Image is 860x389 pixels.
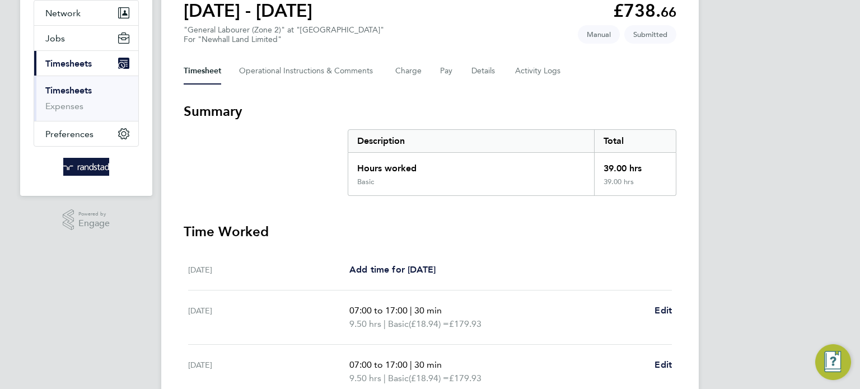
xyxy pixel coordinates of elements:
[188,263,349,276] div: [DATE]
[661,4,676,20] span: 66
[45,58,92,69] span: Timesheets
[384,373,386,383] span: |
[34,158,139,176] a: Go to home page
[188,304,349,331] div: [DATE]
[594,153,676,177] div: 39.00 hrs
[349,263,436,276] a: Add time for [DATE]
[184,223,676,241] h3: Time Worked
[388,317,409,331] span: Basic
[34,1,138,25] button: Network
[45,8,81,18] span: Network
[348,129,676,196] div: Summary
[655,358,672,372] a: Edit
[239,58,377,85] button: Operational Instructions & Comments
[410,359,412,370] span: |
[388,372,409,385] span: Basic
[384,318,386,329] span: |
[515,58,562,85] button: Activity Logs
[45,101,83,111] a: Expenses
[449,318,482,329] span: £179.93
[348,153,594,177] div: Hours worked
[34,76,138,121] div: Timesheets
[63,158,110,176] img: randstad-logo-retina.png
[349,359,408,370] span: 07:00 to 17:00
[349,305,408,316] span: 07:00 to 17:00
[578,25,620,44] span: This timesheet was manually created.
[655,305,672,316] span: Edit
[624,25,676,44] span: This timesheet is Submitted.
[655,359,672,370] span: Edit
[395,58,422,85] button: Charge
[655,304,672,317] a: Edit
[440,58,454,85] button: Pay
[78,219,110,228] span: Engage
[34,26,138,50] button: Jobs
[357,177,374,186] div: Basic
[594,177,676,195] div: 39.00 hrs
[34,121,138,146] button: Preferences
[63,209,110,231] a: Powered byEngage
[409,318,449,329] span: (£18.94) =
[410,305,412,316] span: |
[815,344,851,380] button: Engage Resource Center
[349,264,436,275] span: Add time for [DATE]
[34,51,138,76] button: Timesheets
[349,318,381,329] span: 9.50 hrs
[409,373,449,383] span: (£18.94) =
[184,102,676,120] h3: Summary
[45,33,65,44] span: Jobs
[414,305,442,316] span: 30 min
[45,85,92,96] a: Timesheets
[188,358,349,385] div: [DATE]
[78,209,110,219] span: Powered by
[594,130,676,152] div: Total
[348,130,594,152] div: Description
[471,58,497,85] button: Details
[184,58,221,85] button: Timesheet
[349,373,381,383] span: 9.50 hrs
[414,359,442,370] span: 30 min
[184,35,384,44] div: For "Newhall Land Limited"
[45,129,94,139] span: Preferences
[449,373,482,383] span: £179.93
[184,25,384,44] div: "General Labourer (Zone 2)" at "[GEOGRAPHIC_DATA]"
